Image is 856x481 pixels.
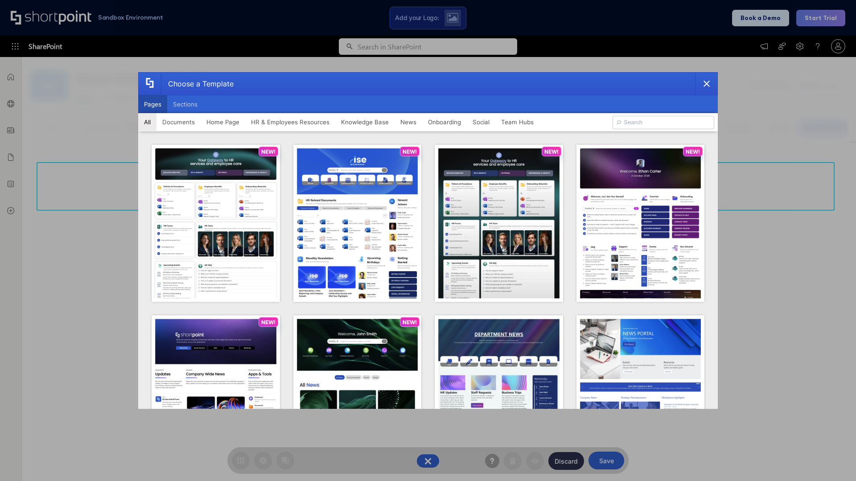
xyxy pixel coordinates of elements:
button: News [395,113,422,131]
button: Knowledge Base [335,113,395,131]
button: Social [467,113,495,131]
iframe: Chat Widget [811,438,856,481]
button: All [138,113,156,131]
button: Sections [167,95,203,113]
p: NEW! [261,148,276,155]
p: NEW! [403,319,417,326]
p: NEW! [403,148,417,155]
div: template selector [138,72,718,409]
input: Search [613,116,714,129]
p: NEW! [686,148,700,155]
button: Onboarding [422,113,467,131]
p: NEW! [544,148,559,155]
div: Choose a Template [161,73,234,95]
button: Documents [156,113,201,131]
p: NEW! [261,319,276,326]
button: HR & Employees Resources [245,113,335,131]
button: Team Hubs [495,113,539,131]
button: Pages [138,95,167,113]
button: Home Page [201,113,245,131]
